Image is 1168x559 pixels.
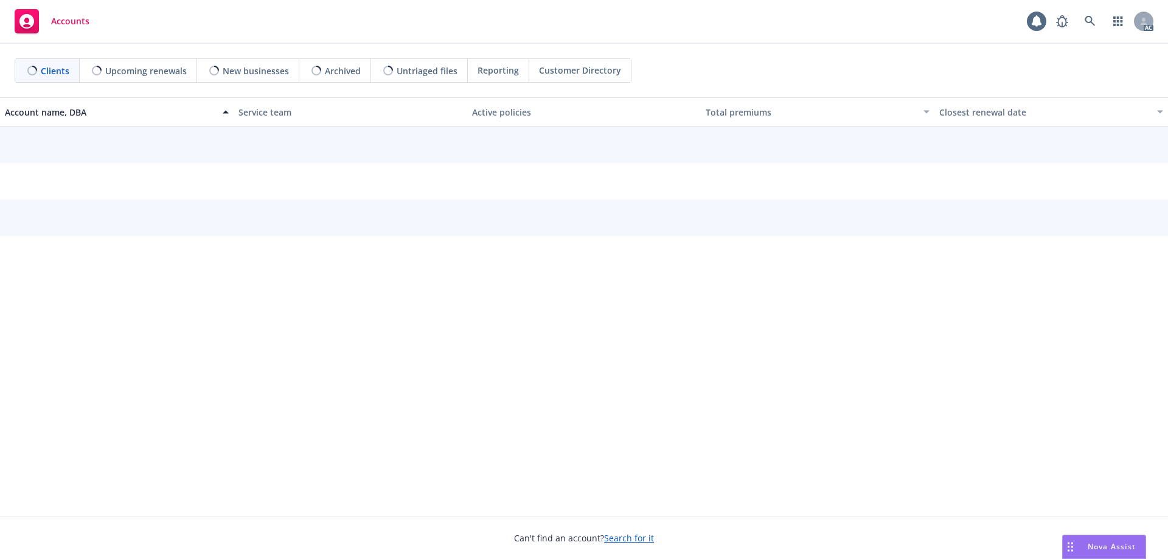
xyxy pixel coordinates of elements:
span: Archived [325,64,361,77]
button: Nova Assist [1062,535,1146,559]
a: Report a Bug [1050,9,1074,33]
span: Accounts [51,16,89,26]
span: Nova Assist [1088,541,1136,552]
span: New businesses [223,64,289,77]
button: Closest renewal date [934,97,1168,127]
span: Upcoming renewals [105,64,187,77]
a: Accounts [10,4,94,38]
div: Closest renewal date [939,106,1150,119]
a: Search [1078,9,1102,33]
div: Drag to move [1063,535,1078,558]
button: Service team [234,97,467,127]
span: Customer Directory [539,64,621,77]
span: Clients [41,64,69,77]
span: Reporting [478,64,519,77]
a: Switch app [1106,9,1130,33]
span: Can't find an account? [514,532,654,544]
div: Active policies [472,106,696,119]
span: Untriaged files [397,64,457,77]
a: Search for it [604,532,654,544]
div: Service team [238,106,462,119]
div: Account name, DBA [5,106,215,119]
div: Total premiums [706,106,916,119]
button: Active policies [467,97,701,127]
button: Total premiums [701,97,934,127]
